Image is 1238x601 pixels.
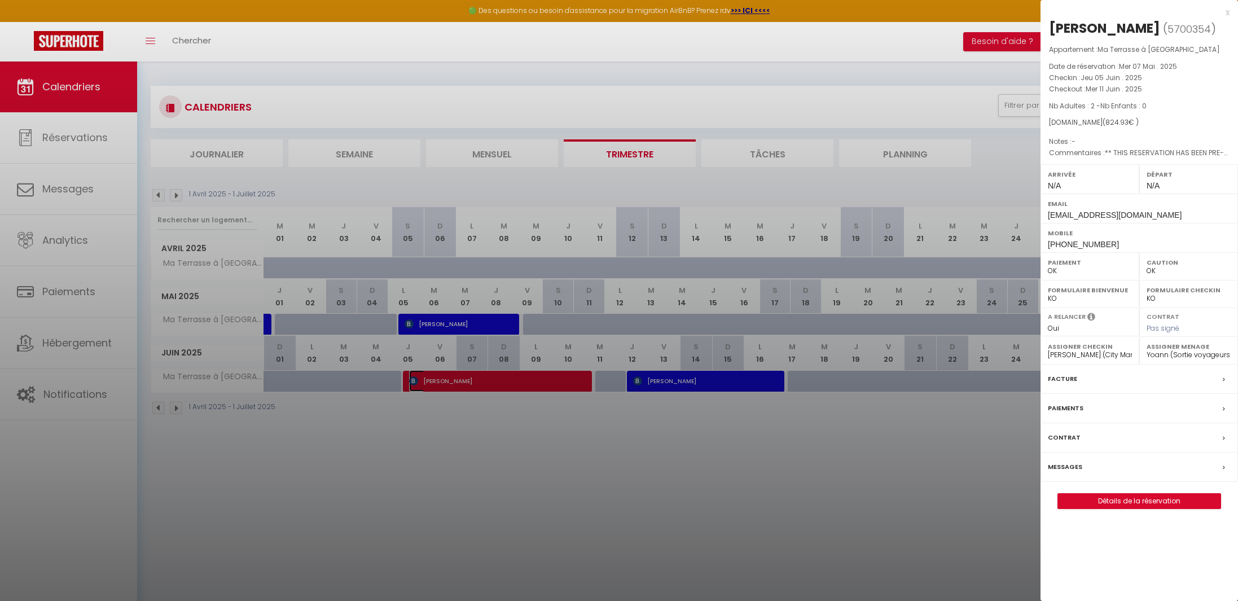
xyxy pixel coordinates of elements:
[1163,21,1216,37] span: ( )
[1087,312,1095,324] i: Sélectionner OUI si vous souhaiter envoyer les séquences de messages post-checkout
[1103,117,1139,127] span: ( € )
[1048,210,1182,220] span: [EMAIL_ADDRESS][DOMAIN_NAME]
[1048,181,1061,190] span: N/A
[1048,284,1132,296] label: Formulaire Bienvenue
[1048,341,1132,352] label: Assigner Checkin
[1049,101,1147,111] span: Nb Adultes : 2 -
[1049,136,1230,147] p: Notes :
[1081,73,1142,82] span: Jeu 05 Juin . 2025
[1147,169,1231,180] label: Départ
[1048,373,1077,385] label: Facture
[1086,84,1142,94] span: Mer 11 Juin . 2025
[1048,402,1083,414] label: Paiements
[1048,198,1231,209] label: Email
[1048,227,1231,239] label: Mobile
[1049,72,1230,84] p: Checkin :
[1049,84,1230,95] p: Checkout :
[1105,117,1129,127] span: 824.93
[1147,341,1231,352] label: Assigner Menage
[1048,312,1086,322] label: A relancer
[1147,312,1179,319] label: Contrat
[1058,494,1221,508] a: Détails de la réservation
[1049,44,1230,55] p: Appartement :
[1048,240,1119,249] span: [PHONE_NUMBER]
[1048,461,1082,473] label: Messages
[1049,61,1230,72] p: Date de réservation :
[1147,323,1179,333] span: Pas signé
[1048,169,1132,180] label: Arrivée
[1097,45,1220,54] span: Ma Terrasse à [GEOGRAPHIC_DATA]
[1100,101,1147,111] span: Nb Enfants : 0
[1072,137,1075,146] span: -
[1048,257,1132,268] label: Paiement
[1119,62,1177,71] span: Mer 07 Mai . 2025
[1057,493,1221,509] button: Détails de la réservation
[1147,257,1231,268] label: Caution
[1147,181,1160,190] span: N/A
[1041,6,1230,19] div: x
[1167,22,1211,36] span: 5700354
[1049,147,1230,159] p: Commentaires :
[1049,19,1160,37] div: [PERSON_NAME]
[1147,284,1231,296] label: Formulaire Checkin
[1048,432,1081,444] label: Contrat
[1049,117,1230,128] div: [DOMAIN_NAME]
